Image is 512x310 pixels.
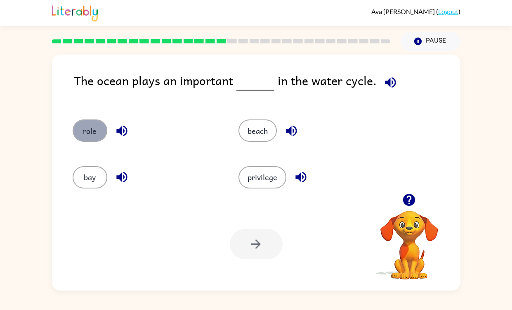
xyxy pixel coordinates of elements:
button: Pause [401,32,460,51]
button: beach [238,119,277,142]
div: The ocean plays an important in the water cycle. [74,71,460,103]
a: Logout [438,7,458,15]
button: privilege [238,166,286,188]
div: ( ) [371,7,460,15]
video: Your browser must support playing .mp4 files to use Literably. Please try using another browser. [368,198,451,281]
button: role [73,119,107,142]
button: bay [73,166,107,188]
img: Literably [52,3,98,21]
span: Ava [PERSON_NAME] [371,7,436,15]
